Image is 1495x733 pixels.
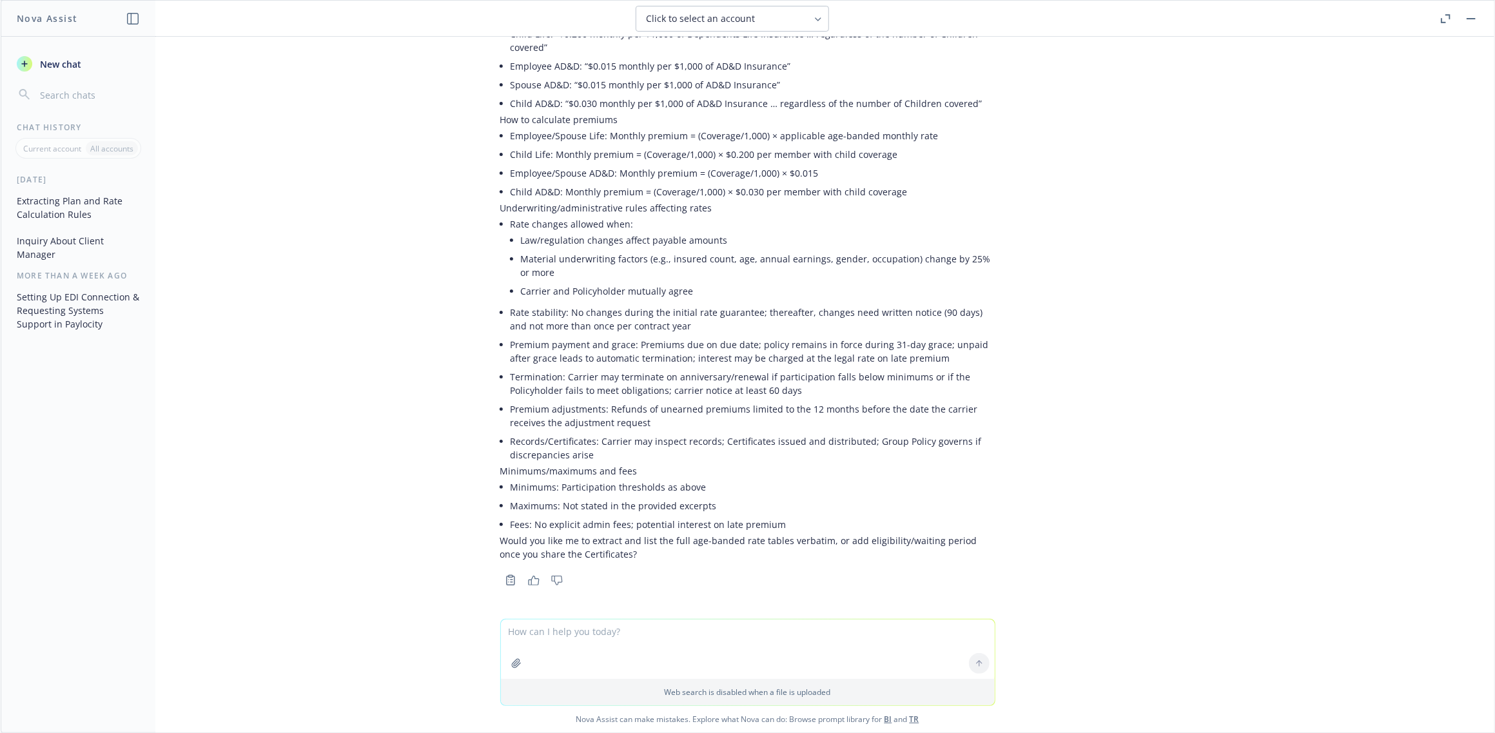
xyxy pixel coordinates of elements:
li: Rate stability: No changes during the initial rate guarantee; thereafter, changes need written no... [511,303,995,335]
li: Rate changes allowed when: [511,215,995,303]
li: Minimums: Participation thresholds as above [511,478,995,496]
li: Child Life: Monthly premium = (Coverage/1,000) × $0.200 per member with child coverage [511,145,995,164]
button: New chat [12,52,145,75]
li: Maximums: Not stated in the provided excerpts [511,496,995,515]
p: Current account [23,143,81,154]
button: Click to select an account [636,6,829,32]
li: Premium adjustments: Refunds of unearned premiums limited to the 12 months before the date the ca... [511,400,995,432]
button: Thumbs down [547,571,567,589]
button: Setting Up EDI Connection & Requesting Systems Support in Paylocity [12,286,145,335]
li: Employee/Spouse AD&D: Monthly premium = (Coverage/1,000) × $0.015 [511,164,995,182]
li: Carrier and Policyholder mutually agree [521,282,995,300]
h1: Nova Assist [17,12,77,25]
svg: Copy to clipboard [505,574,516,586]
div: More than a week ago [1,270,155,281]
a: TR [910,714,919,725]
li: Law/regulation changes affect payable amounts [521,231,995,249]
div: [DATE] [1,174,155,185]
input: Search chats [37,86,140,104]
li: Child AD&D: “$0.030 monthly per $1,000 of AD&D Insurance … regardless of the number of Children c... [511,94,995,113]
li: Employee/Spouse Life: Monthly premium = (Coverage/1,000) × applicable age-banded monthly rate [511,126,995,145]
li: Records/Certificates: Carrier may inspect records; Certificates issued and distributed; Group Pol... [511,432,995,464]
li: Premium payment and grace: Premiums due on due date; policy remains in force during 31-day grace;... [511,335,995,367]
p: Would you like me to extract and list the full age-banded rate tables verbatim, or add eligibilit... [500,534,995,561]
span: Click to select an account [647,12,756,25]
li: Child AD&D: Monthly premium = (Coverage/1,000) × $0.030 per member with child coverage [511,182,995,201]
li: Fees: No explicit admin fees; potential interest on late premium [511,515,995,534]
li: Material underwriting factors (e.g., insured count, age, annual earnings, gender, occupation) cha... [521,249,995,282]
li: Child Life: “$0.200 monthly per $1,000 of Dependents Life Insurance … regardless of the number of... [511,24,995,57]
p: Underwriting/administrative rules affecting rates [500,201,995,215]
li: Employee AD&D: “$0.015 monthly per $1,000 of AD&D Insurance” [511,57,995,75]
span: Nova Assist can make mistakes. Explore what Nova can do: Browse prompt library for and [6,706,1489,732]
p: Web search is disabled when a file is uploaded [509,687,987,698]
span: New chat [37,57,81,71]
li: Spouse AD&D: “$0.015 monthly per $1,000 of AD&D Insurance” [511,75,995,94]
a: BI [884,714,892,725]
p: How to calculate premiums [500,113,995,126]
p: Minimums/maximums and fees [500,464,995,478]
button: Inquiry About Client Manager [12,230,145,265]
li: Termination: Carrier may terminate on anniversary/renewal if participation falls below minimums o... [511,367,995,400]
button: Extracting Plan and Rate Calculation Rules [12,190,145,225]
p: All accounts [90,143,133,154]
div: Chat History [1,122,155,133]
